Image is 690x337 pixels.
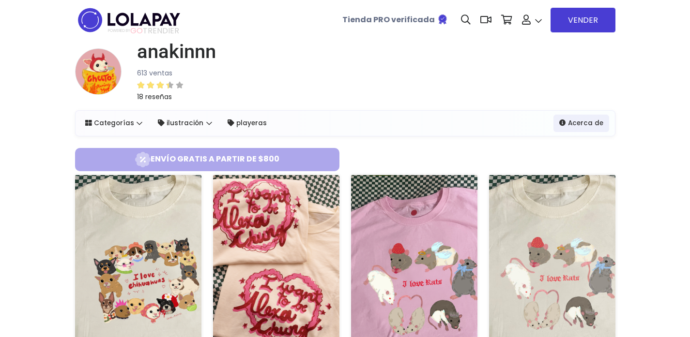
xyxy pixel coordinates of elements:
small: 18 reseñas [137,92,172,102]
a: ilustración [152,115,218,132]
a: Acerca de [553,115,609,132]
div: 3.44 / 5 [137,79,184,91]
a: anakinnn [129,40,216,63]
a: Categorías [79,115,149,132]
span: TRENDIER [108,27,179,35]
span: Envío gratis a partir de $800 [79,152,336,167]
img: logo [75,5,183,35]
span: POWERED BY [108,28,130,33]
a: playeras [222,115,273,132]
a: 18 reseñas [137,79,216,103]
h1: anakinnn [137,40,216,63]
a: VENDER [551,8,615,32]
img: Tienda verificada [437,14,448,25]
span: GO [130,25,143,36]
b: Tienda PRO verificada [342,14,435,25]
small: 613 ventas [137,68,172,78]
